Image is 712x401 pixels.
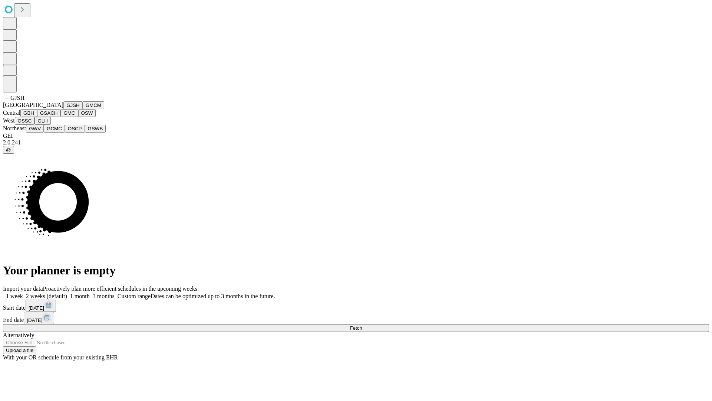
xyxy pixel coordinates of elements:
[34,117,50,125] button: GLH
[44,125,65,133] button: GCMC
[65,125,85,133] button: OSCP
[24,312,54,324] button: [DATE]
[70,293,90,299] span: 1 month
[6,147,11,153] span: @
[3,286,43,292] span: Import your data
[43,286,199,292] span: Proactively plan more efficient schedules in the upcoming weeks.
[151,293,275,299] span: Dates can be optimized up to 3 months in the future.
[85,125,106,133] button: GSWB
[78,109,96,117] button: OSW
[3,264,709,277] h1: Your planner is empty
[3,332,34,338] span: Alternatively
[118,293,151,299] span: Custom range
[20,109,37,117] button: GBH
[60,109,78,117] button: GMC
[3,300,709,312] div: Start date
[3,324,709,332] button: Fetch
[26,300,56,312] button: [DATE]
[3,354,118,361] span: With your OR schedule from your existing EHR
[10,95,24,101] span: GJSH
[3,125,26,131] span: Northeast
[37,109,60,117] button: GSACH
[3,146,14,154] button: @
[15,117,35,125] button: OSSC
[6,293,23,299] span: 1 week
[63,101,83,109] button: GJSH
[93,293,115,299] span: 3 months
[83,101,104,109] button: GMCM
[3,102,63,108] span: [GEOGRAPHIC_DATA]
[29,305,44,311] span: [DATE]
[3,110,20,116] span: Central
[3,139,709,146] div: 2.0.241
[26,293,67,299] span: 2 weeks (default)
[3,133,709,139] div: GEI
[26,125,44,133] button: GWV
[350,325,362,331] span: Fetch
[3,117,15,124] span: West
[27,317,42,323] span: [DATE]
[3,346,36,354] button: Upload a file
[3,312,709,324] div: End date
